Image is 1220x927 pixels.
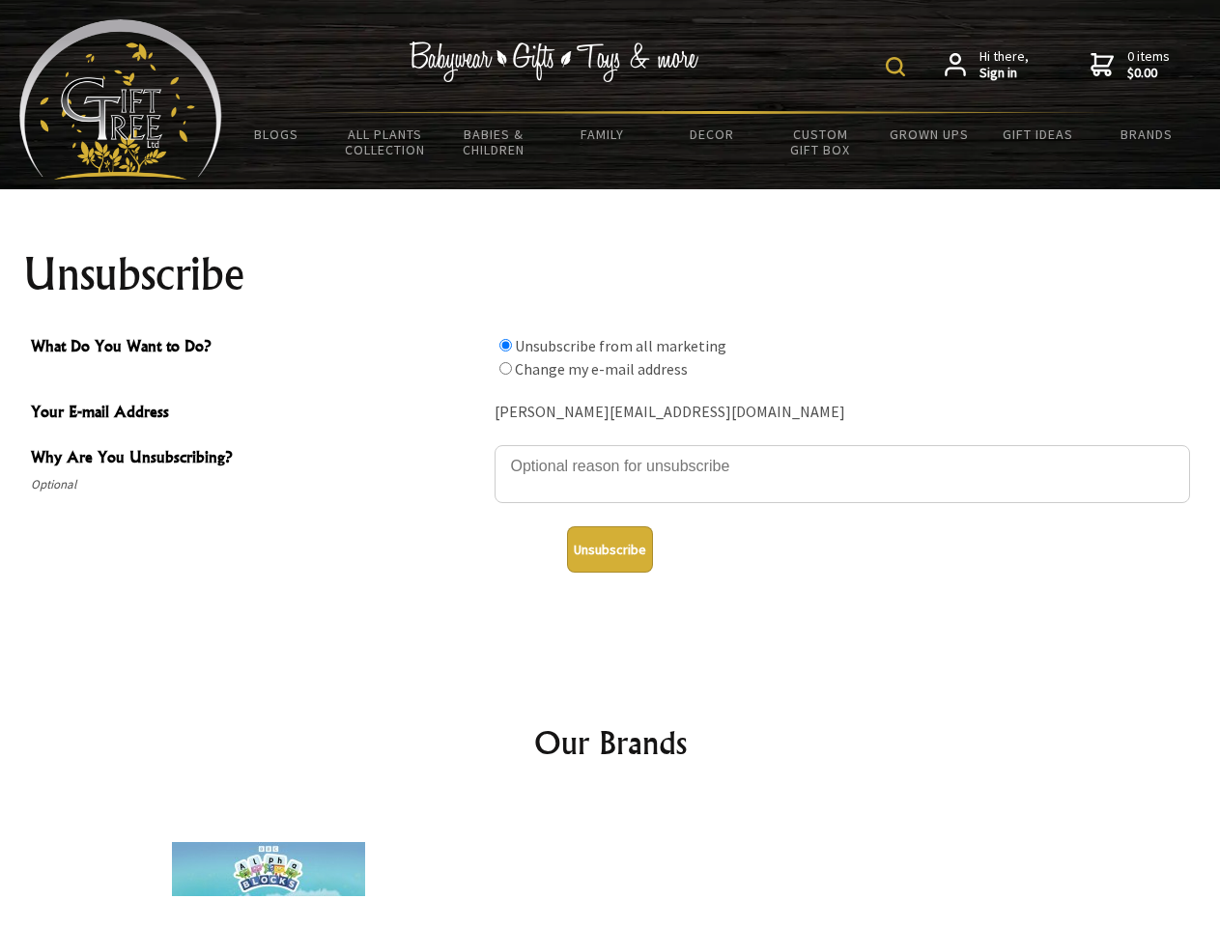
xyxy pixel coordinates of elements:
span: Your E-mail Address [31,400,485,428]
a: Gift Ideas [983,114,1092,154]
strong: Sign in [979,65,1029,82]
button: Unsubscribe [567,526,653,573]
span: 0 items [1127,47,1170,82]
a: Family [549,114,658,154]
a: 0 items$0.00 [1091,48,1170,82]
input: What Do You Want to Do? [499,362,512,375]
span: What Do You Want to Do? [31,334,485,362]
a: All Plants Collection [331,114,440,170]
label: Change my e-mail address [515,359,688,379]
input: What Do You Want to Do? [499,339,512,351]
h2: Our Brands [39,719,1182,766]
a: Decor [657,114,766,154]
textarea: Why Are You Unsubscribing? [495,445,1190,503]
img: Babyware - Gifts - Toys and more... [19,19,222,180]
a: BLOGS [222,114,331,154]
img: product search [886,57,905,76]
span: Hi there, [979,48,1029,82]
label: Unsubscribe from all marketing [515,336,726,355]
a: Brands [1092,114,1202,154]
a: Custom Gift Box [766,114,875,170]
span: Optional [31,473,485,496]
strong: $0.00 [1127,65,1170,82]
a: Hi there,Sign in [945,48,1029,82]
a: Grown Ups [874,114,983,154]
h1: Unsubscribe [23,251,1198,297]
a: Babies & Children [440,114,549,170]
div: [PERSON_NAME][EMAIL_ADDRESS][DOMAIN_NAME] [495,398,1190,428]
span: Why Are You Unsubscribing? [31,445,485,473]
img: Babywear - Gifts - Toys & more [410,42,699,82]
